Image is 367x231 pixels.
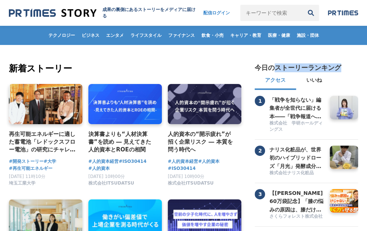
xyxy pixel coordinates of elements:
h3: ナリス化粧品が、世界初のハイブリッドローズ「月光」発酵成分を開発できたわけ [269,146,324,170]
a: 埼玉工業大学 [9,182,35,188]
a: テクノロジー [45,26,78,45]
a: #ISO30414 [119,158,146,165]
a: ナリス化粧品が、世界初のハイブリッドローズ「月光」発酵成分を開発できたわけ [269,146,324,169]
span: 施設・団体 [294,32,322,38]
a: #人的資本 [88,165,110,172]
a: エンタメ [103,26,127,45]
span: [DATE] 11時10分 [9,174,45,179]
span: 株式会社ナリス化粧品 [269,170,314,176]
a: 成果の裏側にあるストーリーをメディアに届ける 成果の裏側にあるストーリーをメディアに届ける [9,7,196,19]
span: 飲食・小売 [198,32,227,38]
a: #人的資本経営 [168,158,198,165]
a: #人的資本経営 [88,158,119,165]
a: #大学 [44,158,56,165]
img: prtimes [328,10,358,16]
a: ファイナンス [165,26,198,45]
h1: 成果の裏側にあるストーリーをメディアに届ける [102,7,196,19]
a: 人的資本の“開示疲れ”が招く企業リスク ― 本質を問う時代へ [168,130,235,154]
a: ライフスタイル [128,26,164,45]
a: 株式会社ITSUDATSU [88,182,134,188]
span: ライフスタイル [128,32,164,38]
button: アクセス [255,72,296,90]
a: 再生可能エネルギーに適した蓄電池「レドックスフロー電池」の研究にチャレンジする埼玉工業大学 [9,130,77,154]
span: 株式会社ITSUDATSU [168,180,214,186]
a: 医療・健康 [265,26,293,45]
a: 「戦争を知らない」編集者が全世代に届ける本――「戦争報道への慣れ」に対する恐怖が出発点 [269,96,324,119]
a: ビジネス [79,26,102,45]
span: [DATE] 10時00分 [168,174,204,179]
a: 決算書よりも“人材決算書”を読め ― 見えてきた人的資本とROEの相関 [88,130,156,154]
a: #ISO30414 [168,165,196,172]
span: テクノロジー [45,32,78,38]
span: エンタメ [103,32,127,38]
a: #開発ストーリー [9,158,44,165]
button: いいね [296,72,332,90]
button: 検索 [303,5,319,21]
a: #再生可能エネルギー [9,165,52,172]
span: 1 [255,96,265,106]
a: 施設・団体 [294,26,322,45]
h2: 今日のストーリーランキング [255,63,341,72]
a: キャリア・教育 [227,26,264,45]
span: 2 [255,146,265,156]
span: 医療・健康 [265,32,293,38]
h3: 【[PERSON_NAME]60万袋記念】「膝の悩みの原因は、膝だけじゃない」――共同開発者・[PERSON_NAME]先生と語る、"歩く力"を守る想い【共同開発者対談】 [269,189,324,214]
input: キーワードで検索 [240,5,303,21]
span: ファイナンス [165,32,198,38]
span: ビジネス [79,32,102,38]
a: 株式会社 学研ホールディングス [269,120,324,133]
span: 株式会社 学研ホールディングス [269,120,324,133]
a: 配信ログイン [196,5,237,21]
span: さくらフォレスト株式会社 [269,213,323,220]
a: 【[PERSON_NAME]60万袋記念】「膝の悩みの原因は、膝だけじゃない」――共同開発者・[PERSON_NAME]先生と語る、"歩く力"を守る想い【共同開発者対談】 [269,189,324,213]
img: 成果の裏側にあるストーリーをメディアに届ける [9,8,96,18]
span: [DATE] 10時00分 [88,174,125,179]
a: さくらフォレスト株式会社 [269,213,324,220]
a: 株式会社ITSUDATSU [168,182,214,188]
a: 飲食・小売 [198,26,227,45]
span: 株式会社ITSUDATSU [88,180,134,186]
span: 3 [255,189,265,199]
h2: 新着ストーリー [9,62,243,75]
a: 株式会社ナリス化粧品 [269,170,324,177]
span: キャリア・教育 [227,32,264,38]
span: 埼玉工業大学 [9,180,35,186]
h3: 「戦争を知らない」編集者が全世代に届ける本――「戦争報道への慣れ」に対する恐怖が出発点 [269,96,324,120]
a: #人的資本 [198,158,220,165]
